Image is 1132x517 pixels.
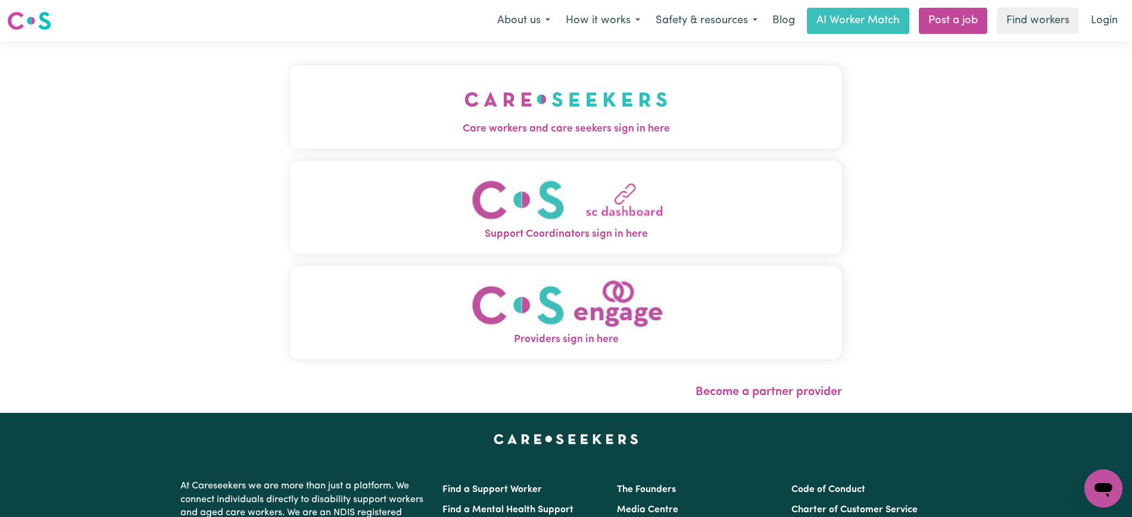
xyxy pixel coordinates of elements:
iframe: Button to launch messaging window [1084,469,1122,507]
a: Post a job [919,8,987,34]
a: AI Worker Match [807,8,909,34]
button: Support Coordinators sign in here [290,161,842,254]
a: Login [1084,8,1125,34]
button: Safety & resources [648,8,765,33]
span: Support Coordinators sign in here [290,227,842,242]
a: Charter of Customer Service [791,505,918,515]
button: How it works [558,8,648,33]
span: Providers sign in here [290,332,842,347]
a: Media Centre [617,505,678,515]
a: Find a Support Worker [442,485,542,494]
a: Code of Conduct [791,485,865,494]
button: Care workers and care seekers sign in here [290,65,842,149]
a: Careseekers logo [7,7,51,35]
a: Become a partner provider [696,386,842,398]
img: Careseekers logo [7,10,51,32]
a: Careseekers home page [494,434,638,444]
a: The Founders [617,485,676,494]
a: Find workers [997,8,1079,34]
button: About us [489,8,558,33]
button: Providers sign in here [290,266,842,359]
span: Care workers and care seekers sign in here [290,121,842,137]
a: Blog [765,8,802,34]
